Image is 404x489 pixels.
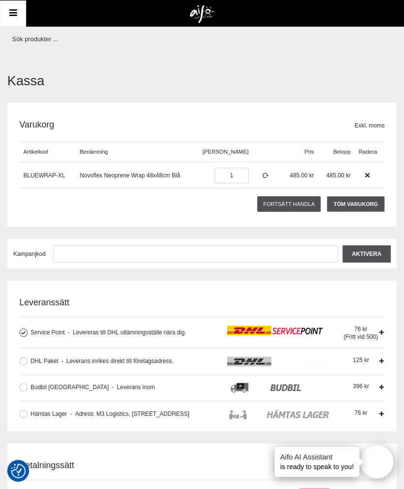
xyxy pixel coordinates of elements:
span: Pris [304,149,314,155]
h1: Kassa [7,72,397,91]
img: logo.png [190,5,215,24]
img: icon_dhl.png [227,357,332,366]
img: icon_dhlservicepoint_logo.png [227,326,332,335]
img: Revisit consent button [11,464,26,478]
span: 125 [353,357,369,363]
span: Leverans inrikes direkt till företagsadress. [62,358,173,364]
a: Fortsätt handla [257,196,321,212]
h2: Varukorg [19,119,355,131]
input: Aktivera [342,245,390,263]
span: Belopp [333,149,351,155]
span: Radera [359,149,377,155]
h2: Leveranssätt [19,297,385,309]
a: Töm varukorg [327,196,385,212]
span: 485.00 [290,172,308,179]
span: Service Point [31,329,65,336]
span: 76 [355,326,368,332]
span: DHL Paket [31,358,59,364]
span: Exkl. moms [355,121,385,130]
input: Sök produkter ... [7,27,392,51]
button: Samtyckesinställningar [11,462,26,480]
span: Artikelkod [23,149,48,155]
span: Adress: M3 Logistics, [STREET_ADDRESS] [70,410,189,417]
span: Benämning [80,149,108,155]
span: Hämtas Lager [31,410,67,417]
span: Levereras till DHL utlämningsställe nära dig. [68,329,186,336]
span: (Fritt vid 500) [344,333,378,340]
span: Kampanjkod [14,251,46,257]
a: Novoflex Neoprene Wrap 48x48cm Blå [80,172,180,179]
span: [PERSON_NAME] [202,149,249,155]
span: 396 [353,383,369,390]
span: Budbil [GEOGRAPHIC_DATA] [31,384,109,391]
span: 76 [355,410,368,416]
div: is ready to speak to you! [275,447,360,477]
img: icon_lager_logo.png [227,410,332,419]
span: 485.00 [326,172,344,179]
a: BLUEWRAP-XL [23,172,65,179]
img: icon_budbil_logo.png [227,383,332,393]
h2: Betalningssätt [19,459,385,472]
h4: Aifo AI Assistant [280,452,354,462]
